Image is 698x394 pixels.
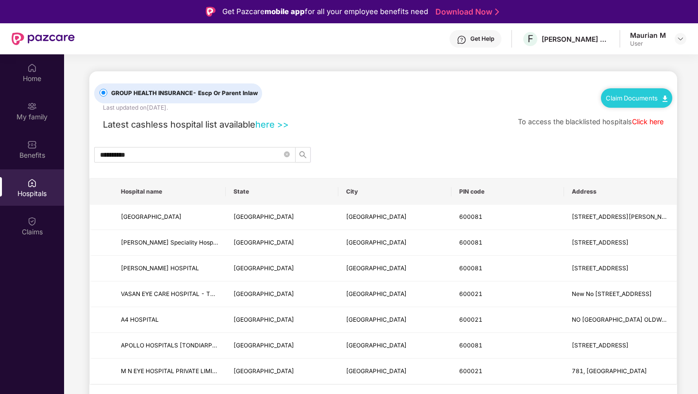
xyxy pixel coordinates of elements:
div: [PERSON_NAME] & [PERSON_NAME] Labs Private Limited [542,34,610,44]
span: [STREET_ADDRESS] [572,239,629,246]
span: [GEOGRAPHIC_DATA] [346,213,407,220]
td: New No 976 Old No 447, T H Road [564,281,677,307]
span: [PERSON_NAME] Speciality Hospital [121,239,221,246]
td: APOLLO HOSPITALS [TONDIARPET] [113,333,226,359]
span: [GEOGRAPHIC_DATA] [346,290,407,297]
td: VASAN EYE CARE HOSPITAL - TONDIARPET [113,281,226,307]
span: A4 HOSPITAL [121,316,159,323]
td: NO 788 TH ROAD OLDWASHERMENPET, Washermanpet Tondiarpet Fort St George [564,307,677,333]
div: Get Pazcare for all your employee benefits need [222,6,428,17]
span: F [528,33,533,45]
span: VASAN EYE CARE HOSPITAL - TONDIARPET [121,290,244,297]
span: APOLLO HOSPITALS [TONDIARPET] [121,342,222,349]
div: Maurian M [630,31,666,40]
td: 583 Thiruvotriyur High Rd, Tondiarpet [564,256,677,281]
span: [GEOGRAPHIC_DATA] [346,316,407,323]
th: City [338,179,451,205]
strong: mobile app [265,7,305,16]
td: Chennai [338,230,451,256]
span: [PERSON_NAME] HOSPITAL [121,264,199,272]
img: New Pazcare Logo [12,33,75,45]
span: [GEOGRAPHIC_DATA] [121,213,182,220]
th: State [226,179,338,205]
td: Tamil Nadu [226,230,338,256]
img: svg+xml;base64,PHN2ZyBpZD0iSGVscC0zMngzMiIgeG1sbnM9Imh0dHA6Ly93d3cudzMub3JnLzIwMDAvc3ZnIiB3aWR0aD... [457,35,466,45]
span: 600081 [459,239,482,246]
span: [GEOGRAPHIC_DATA] [233,290,294,297]
td: Chennai [338,307,451,333]
div: Get Help [470,35,494,43]
td: A4 HOSPITAL [113,307,226,333]
span: [GEOGRAPHIC_DATA] [233,316,294,323]
td: Tamil Nadu [226,359,338,384]
span: [GEOGRAPHIC_DATA] [233,264,294,272]
a: here >> [255,119,289,130]
td: Tamil Nadu [226,281,338,307]
span: New No [STREET_ADDRESS] [572,290,652,297]
span: 600021 [459,290,482,297]
td: Tamil Nadu [226,307,338,333]
span: [STREET_ADDRESS][PERSON_NAME] [572,213,677,220]
img: svg+xml;base64,PHN2ZyBpZD0iRHJvcGRvd24tMzJ4MzIiIHhtbG5zPSJodHRwOi8vd3d3LnczLm9yZy8yMDAwL3N2ZyIgd2... [677,35,684,43]
img: svg+xml;base64,PHN2ZyBpZD0iQmVuZWZpdHMiIHhtbG5zPSJodHRwOi8vd3d3LnczLm9yZy8yMDAwL3N2ZyIgd2lkdGg9Ij... [27,140,37,149]
img: Stroke [495,7,499,17]
span: [GEOGRAPHIC_DATA] [346,264,407,272]
img: svg+xml;base64,PHN2ZyBpZD0iQ2xhaW0iIHhtbG5zPSJodHRwOi8vd3d3LnczLm9yZy8yMDAwL3N2ZyIgd2lkdGg9IjIwIi... [27,216,37,226]
img: svg+xml;base64,PHN2ZyBpZD0iSG9zcGl0YWxzIiB4bWxucz0iaHR0cDovL3d3dy53My5vcmcvMjAwMC9zdmciIHdpZHRoPS... [27,178,37,188]
span: [GEOGRAPHIC_DATA] [346,342,407,349]
td: Chennai [338,281,451,307]
td: Chennai [338,359,451,384]
td: 645 & 646, Thiruvottiyur High Road [564,333,677,359]
th: Hospital name [113,179,226,205]
span: - Escp Or Parent Inlaw [193,89,258,97]
span: 600081 [459,342,482,349]
td: Tamil Nadu [226,205,338,230]
span: 600021 [459,316,482,323]
a: Click here [632,117,664,126]
div: User [630,40,666,48]
span: M N EYE HOSPITAL PRIVATE LIMITED - TONDIARPET [121,367,268,375]
span: [GEOGRAPHIC_DATA] [233,367,294,375]
span: search [296,151,310,159]
td: No 542 1 622 1 TH Road , Tondiarpet [564,230,677,256]
td: EZHIL HOSPITAL [113,256,226,281]
span: Address [572,188,669,196]
button: search [295,147,311,163]
span: close-circle [284,150,290,159]
th: PIN code [451,179,564,205]
td: Tamil Nadu [226,333,338,359]
td: M N EYE HOSPITAL PRIVATE LIMITED - TONDIARPET [113,359,226,384]
td: Tamil Nadu [226,256,338,281]
img: svg+xml;base64,PHN2ZyB4bWxucz0iaHR0cDovL3d3dy53My5vcmcvMjAwMC9zdmciIHdpZHRoPSIxMC40IiBoZWlnaHQ9Ij... [663,96,667,102]
span: close-circle [284,151,290,157]
img: svg+xml;base64,PHN2ZyB3aWR0aD0iMjAiIGhlaWdodD0iMjAiIHZpZXdCb3g9IjAgMCAyMCAyMCIgZmlsbD0ibm9uZSIgeG... [27,101,37,111]
span: [GEOGRAPHIC_DATA] [233,342,294,349]
td: 781, T H Road [564,359,677,384]
span: 781, [GEOGRAPHIC_DATA] [572,367,647,375]
th: Address [564,179,677,205]
span: To access the blacklisted hospitals [518,117,632,126]
div: Last updated on [DATE] . [103,103,168,113]
span: 600021 [459,367,482,375]
a: Download Now [435,7,496,17]
td: SRI HOSPITALS [113,205,226,230]
td: Chennai [338,256,451,281]
span: GROUP HEALTH INSURANCE [107,89,262,98]
span: [GEOGRAPHIC_DATA] [346,367,407,375]
img: Logo [206,7,216,16]
a: Claim Documents [606,94,667,102]
span: [GEOGRAPHIC_DATA] [233,239,294,246]
td: Chennai [338,333,451,359]
td: Chennai [338,205,451,230]
span: [GEOGRAPHIC_DATA] [233,213,294,220]
span: [STREET_ADDRESS] [572,264,629,272]
span: Latest cashless hospital list available [103,119,255,130]
td: No 32 Varadharaja Perumal Koil Street , Tondiarpet [564,205,677,230]
td: Sanjana Speciality Hospital [113,230,226,256]
span: 600081 [459,264,482,272]
span: [GEOGRAPHIC_DATA] [346,239,407,246]
img: svg+xml;base64,PHN2ZyBpZD0iSG9tZSIgeG1sbnM9Imh0dHA6Ly93d3cudzMub3JnLzIwMDAvc3ZnIiB3aWR0aD0iMjAiIG... [27,63,37,73]
span: 600081 [459,213,482,220]
span: [STREET_ADDRESS] [572,342,629,349]
span: Hospital name [121,188,218,196]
